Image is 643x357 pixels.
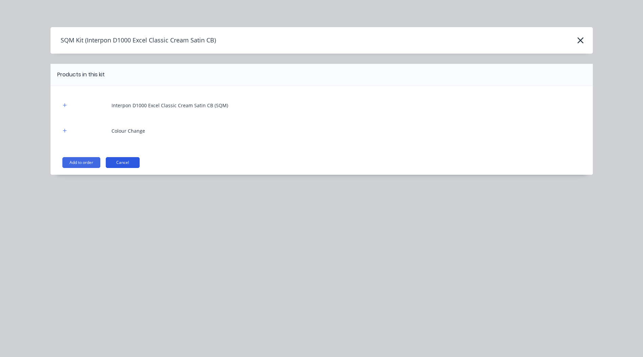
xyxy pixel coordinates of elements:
div: Interpon D1000 Excel Classic Cream Satin CB (SQM) [112,102,228,109]
button: Cancel [106,157,140,168]
div: Colour Change [112,127,145,134]
h4: SQM Kit (Interpon D1000 Excel Classic Cream Satin CB) [51,34,216,47]
button: Add to order [62,157,100,168]
div: Products in this kit [57,71,105,79]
